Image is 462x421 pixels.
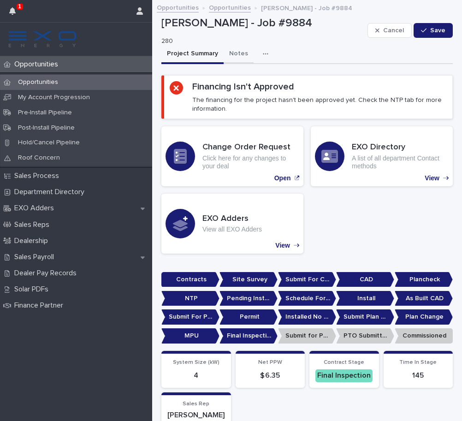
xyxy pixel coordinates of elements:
span: Sales Rep [183,401,209,407]
span: System Size (kW) [173,360,219,365]
p: 4 [167,371,225,380]
p: Opportunities [11,60,65,69]
button: Save [414,23,453,38]
h2: Financing Isn't Approved [192,81,294,92]
p: CAD [336,272,394,287]
p: Roof Concern [11,154,67,162]
p: Plancheck [395,272,453,287]
p: As Built CAD [395,291,453,306]
p: Submit for PTO [278,328,336,344]
p: EXO Adders [11,204,61,213]
p: 280 [161,37,360,45]
h3: Change Order Request [202,142,299,153]
span: Save [430,27,445,34]
p: Commissioned [395,328,453,344]
p: MPU [161,328,219,344]
p: Submit Plan Change [336,309,394,325]
p: Pending Install Task [219,291,278,306]
p: Opportunities [11,78,65,86]
p: Sales Payroll [11,253,61,261]
p: $ 6.35 [241,371,300,380]
p: Department Directory [11,188,92,196]
p: Post-Install Pipeline [11,124,82,132]
p: Submit For Permit [161,309,219,325]
p: 1 [18,3,21,10]
p: Dealership [11,237,55,245]
p: Permit [219,309,278,325]
p: View [275,242,290,249]
span: Cancel [383,27,404,34]
a: View [161,194,303,254]
p: Pre-Install Pipeline [11,109,79,117]
p: Install [336,291,394,306]
p: NTP [161,291,219,306]
p: Finance Partner [11,301,71,310]
p: 145 [389,371,448,380]
p: The financing for the project hasn't been approved yet. Check the NTP tab for more information. [192,96,447,113]
a: Opportunities [157,2,199,12]
p: A list of all department Contact methods [352,154,449,170]
span: Time In Stage [399,360,437,365]
p: Installed No Permit [278,309,336,325]
p: [PERSON_NAME] - Job #9884 [261,2,352,12]
p: Site Survey [219,272,278,287]
a: View [311,126,453,186]
p: View [425,174,439,182]
p: Open [274,174,291,182]
p: Contracts [161,272,219,287]
p: PTO Submitted [336,328,394,344]
a: Opportunities [209,2,251,12]
p: My Account Progression [11,94,97,101]
p: Plan Change [395,309,453,325]
p: View all EXO Adders [202,225,262,233]
p: Solar PDFs [11,285,56,294]
p: Sales Reps [11,220,57,229]
p: Sales Process [11,172,66,180]
p: Submit For CAD [278,272,336,287]
p: Final Inspection [219,328,278,344]
img: FKS5r6ZBThi8E5hshIGi [7,30,77,48]
span: Contract Stage [324,360,364,365]
div: Final Inspection [315,369,373,382]
p: Hold/Cancel Pipeline [11,139,87,147]
button: Cancel [367,23,412,38]
h3: EXO Directory [352,142,449,153]
p: Schedule For Install [278,291,336,306]
span: Net PPW [258,360,282,365]
p: Click here for any changes to your deal [202,154,299,170]
p: [PERSON_NAME] - Job #9884 [161,17,364,30]
div: 1 [9,6,21,22]
p: Dealer Pay Records [11,269,84,278]
h3: EXO Adders [202,214,262,224]
button: Project Summary [161,45,224,64]
button: Notes [224,45,254,64]
a: Open [161,126,303,186]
